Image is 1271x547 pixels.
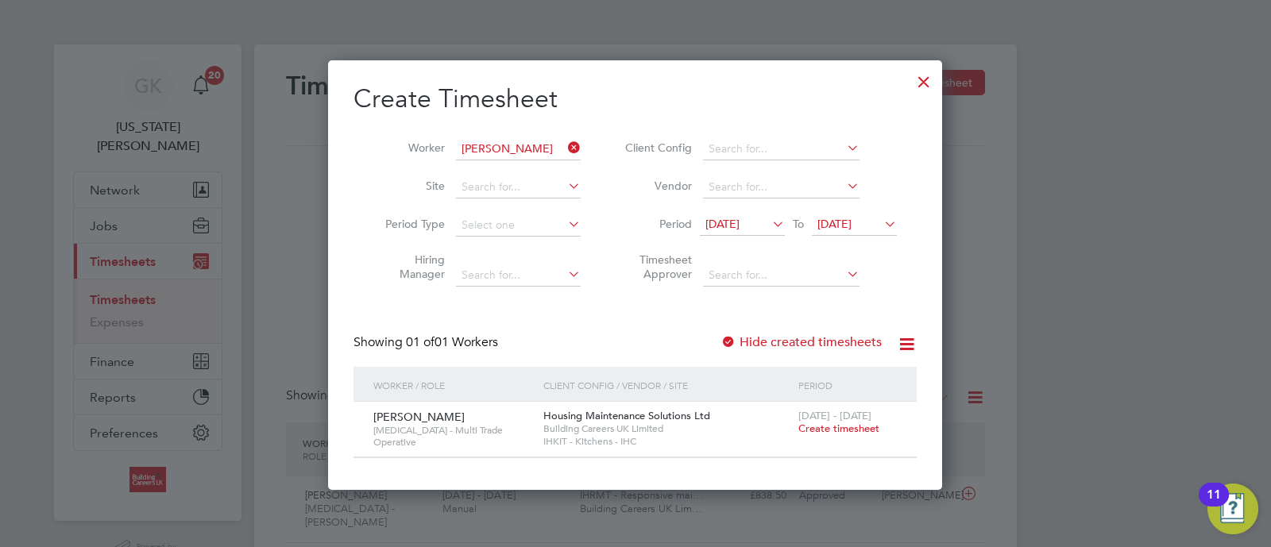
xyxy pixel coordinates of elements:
[543,422,790,435] span: Building Careers UK Limited
[705,217,740,231] span: [DATE]
[703,176,860,198] input: Search for...
[620,252,692,281] label: Timesheet Approver
[620,179,692,193] label: Vendor
[539,367,794,403] div: Client Config / Vendor / Site
[703,138,860,160] input: Search for...
[720,334,882,350] label: Hide created timesheets
[794,367,901,403] div: Period
[620,217,692,231] label: Period
[373,141,445,155] label: Worker
[543,435,790,448] span: IHKIT - Kitchens - IHC
[406,334,435,350] span: 01 of
[817,217,852,231] span: [DATE]
[1207,483,1258,534] button: Open Resource Center, 11 new notifications
[456,138,581,160] input: Search for...
[703,264,860,287] input: Search for...
[373,179,445,193] label: Site
[353,83,917,116] h2: Create Timesheet
[456,176,581,198] input: Search for...
[788,214,809,234] span: To
[353,334,501,351] div: Showing
[798,409,871,422] span: [DATE] - [DATE]
[1207,495,1221,515] div: 11
[456,264,581,287] input: Search for...
[373,217,445,231] label: Period Type
[373,252,445,281] label: Hiring Manager
[369,367,539,403] div: Worker / Role
[798,422,879,435] span: Create timesheet
[373,410,465,424] span: [PERSON_NAME]
[406,334,498,350] span: 01 Workers
[620,141,692,155] label: Client Config
[543,409,710,422] span: Housing Maintenance Solutions Ltd
[373,424,531,449] span: [MEDICAL_DATA] - Multi Trade Operative
[456,214,581,237] input: Select one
